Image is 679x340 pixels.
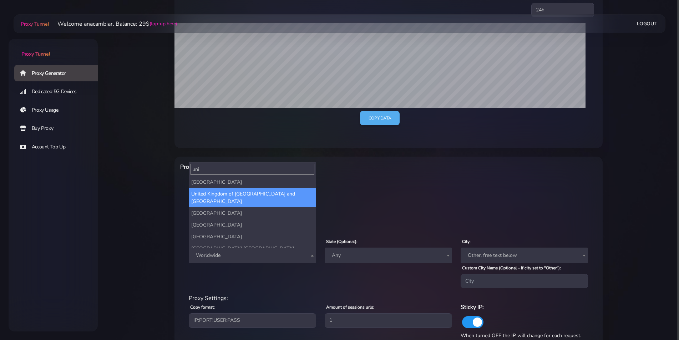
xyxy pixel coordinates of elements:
a: Proxy Tunnel [19,18,49,30]
a: Proxy Tunnel [9,39,98,58]
div: Proxy Settings: [184,294,593,303]
span: Worldwide [189,248,316,263]
div: Location: [184,228,593,237]
li: [GEOGRAPHIC_DATA] [189,207,316,219]
a: Proxy Generator [14,65,103,81]
h6: Sticky IP: [461,303,588,312]
span: Other, free text below [461,248,588,263]
li: Welcome anacambiar. Balance: 29$ [49,20,177,28]
a: (top-up here) [150,20,177,27]
a: Copy data [360,111,400,126]
li: United Kingdom of [GEOGRAPHIC_DATA] and [GEOGRAPHIC_DATA] [189,188,316,207]
span: Any [329,250,448,260]
label: Copy format: [190,304,215,310]
input: Search [191,164,314,175]
li: [GEOGRAPHIC_DATA] [189,176,316,188]
a: Account Top Up [14,139,103,155]
span: Any [325,248,452,263]
a: Proxy Usage [14,102,103,118]
label: Custom City Name (Optional - If city set to "Other"): [462,265,561,271]
a: Buy Proxy [14,120,103,137]
a: Logout [637,17,657,30]
span: When turned OFF the IP will change for each request. [461,332,581,339]
a: Dedicated 5G Devices [14,83,103,100]
li: [GEOGRAPHIC_DATA] [GEOGRAPHIC_DATA] [189,243,316,254]
label: City: [462,238,471,245]
span: Proxy Tunnel [21,51,50,57]
input: City [461,274,588,288]
iframe: Webchat Widget [644,305,670,331]
span: Worldwide [193,250,312,260]
h6: Proxy Manager [180,162,420,172]
span: Other, free text below [465,250,584,260]
span: Proxy Tunnel [21,21,49,27]
label: Amount of sessions urls: [326,304,374,310]
li: [GEOGRAPHIC_DATA] [189,231,316,243]
label: State (Optional): [326,238,358,245]
li: [GEOGRAPHIC_DATA] [189,219,316,231]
